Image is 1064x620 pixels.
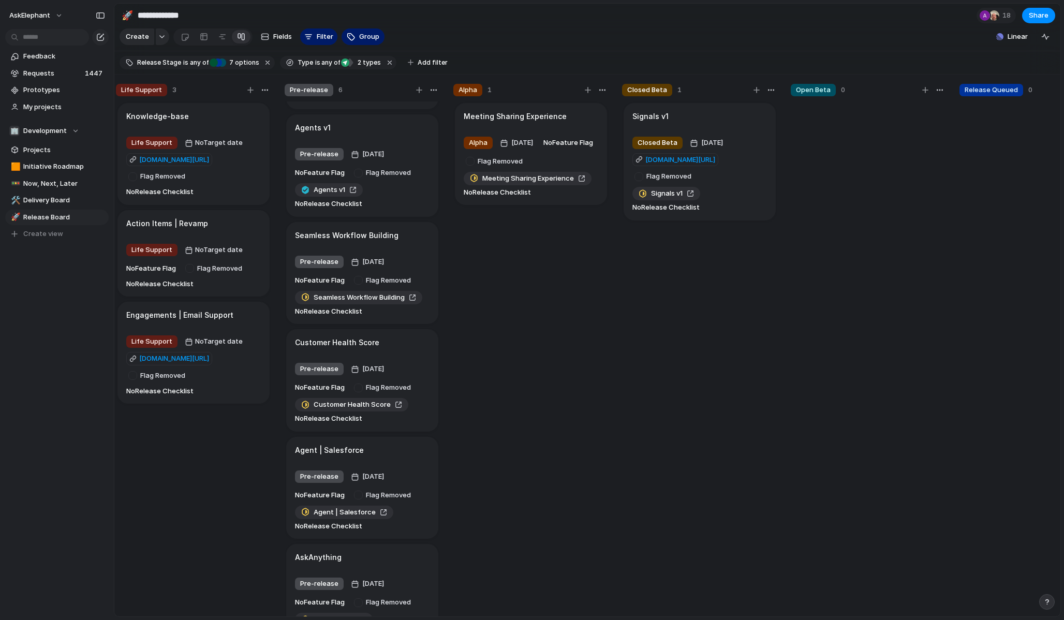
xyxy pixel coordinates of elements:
[348,361,390,377] button: [DATE]
[632,111,669,122] h1: Signals v1
[298,58,313,67] span: Type
[5,193,109,208] a: 🛠️Delivery Board
[11,178,18,189] div: 🚥
[5,226,109,242] button: Create view
[313,57,343,68] button: isany of
[482,173,574,184] span: Meeting Sharing Experience
[360,363,387,375] span: [DATE]
[23,195,105,205] span: Delivery Board
[226,58,235,66] span: 7
[126,279,194,289] span: No Release Checklist
[354,58,363,66] span: 2
[366,597,415,608] span: Flag Removed
[295,398,408,411] a: Customer Health Score
[195,138,243,148] span: No Target date
[295,414,362,424] span: No Release Checklist
[11,211,18,223] div: 🚀
[965,85,1018,95] span: Release Queued
[300,364,338,374] span: Pre-release
[181,57,211,68] button: isany of
[1008,32,1028,42] span: Linear
[349,379,418,396] button: Flag Removed
[23,85,105,95] span: Prototypes
[5,159,109,174] div: 🟧Initiative Roadmap
[124,333,180,350] button: Life Support
[122,8,133,22] div: 🚀
[23,51,105,62] span: Feedback
[126,153,212,167] a: [DOMAIN_NAME][URL]
[295,168,345,178] span: No Feature Flag
[651,188,683,199] span: Signals v1
[121,85,162,95] span: Life Support
[300,149,338,159] span: Pre-release
[632,202,700,213] span: No Release Checklist
[841,85,845,95] span: 0
[286,329,438,432] div: Customer Health ScorePre-release[DATE]NoFeature FlagFlag RemovedCustomer Health ScoreNoRelease Ch...
[5,210,109,225] a: 🚀Release Board
[402,55,454,70] button: Add filter
[295,199,362,209] span: No Release Checklist
[5,176,109,191] div: 🚥Now, Next, Later
[317,32,333,42] span: Filter
[124,135,180,151] button: Life Support
[348,575,390,592] button: [DATE]
[286,222,438,324] div: Seamless Workflow BuildingPre-release[DATE]NoFeature FlagFlag RemovedSeamless Workflow BuildingNo...
[314,292,405,303] span: Seamless Workflow Building
[126,263,176,274] span: No Feature Flag
[9,161,20,172] button: 🟧
[295,230,398,241] h1: Seamless Workflow Building
[9,126,20,136] div: 🏢
[226,58,259,67] span: options
[992,29,1032,45] button: Linear
[1029,10,1048,21] span: Share
[300,28,337,45] button: Filter
[366,490,415,500] span: Flag Removed
[124,242,180,258] button: Life Support
[120,28,154,45] button: Create
[5,49,109,64] a: Feedback
[300,471,338,482] span: Pre-release
[627,85,667,95] span: Closed Beta
[360,578,387,590] span: [DATE]
[124,367,192,384] button: Flag Removed
[360,148,387,160] span: [DATE]
[295,291,422,304] a: Seamless Workflow Building
[23,179,105,189] span: Now, Next, Later
[140,371,189,381] span: Flag Removed
[182,242,245,258] button: NoTarget date
[354,58,381,67] span: types
[295,382,345,393] span: No Feature Flag
[348,254,390,270] button: [DATE]
[9,212,20,223] button: 🚀
[348,146,390,163] button: [DATE]
[366,275,415,286] span: Flag Removed
[23,102,105,112] span: My projects
[85,68,105,79] span: 1447
[139,353,209,364] span: [DOMAIN_NAME][URL]
[464,111,567,122] h1: Meeting Sharing Experience
[257,28,296,45] button: Fields
[314,185,345,195] span: Agents v1
[117,210,270,297] div: Action Items | RevampLife SupportNoTarget dateNoFeature FlagFlag RemovedNoRelease Checklist
[126,187,194,197] span: No Release Checklist
[295,506,393,519] a: Agent | Salesforce
[366,382,415,393] span: Flag Removed
[1002,10,1014,21] span: 18
[295,122,331,134] h1: Agents v1
[630,168,698,185] button: Flag Removed
[117,302,270,404] div: Engagements | Email SupportLife SupportNoTarget date[DOMAIN_NAME][URL] Flag RemovedNoRelease Chec...
[126,352,212,365] a: [DOMAIN_NAME][URL]
[188,58,209,67] span: any of
[195,245,243,255] span: No Target date
[478,156,527,167] span: Flag Removed
[349,272,418,289] button: Flag Removed
[338,85,343,95] span: 6
[131,138,172,148] span: Life Support
[487,85,492,95] span: 1
[273,32,292,42] span: Fields
[632,153,718,167] a: [DOMAIN_NAME][URL]
[172,85,176,95] span: 3
[292,146,346,163] button: Pre-release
